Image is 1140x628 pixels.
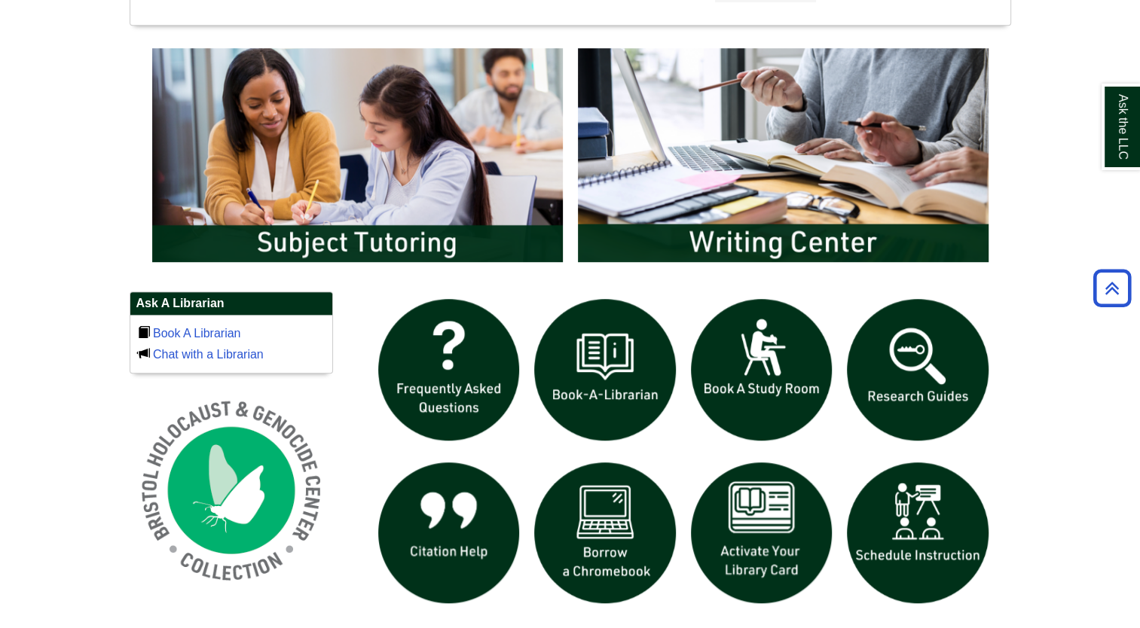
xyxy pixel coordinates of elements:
[371,291,996,617] div: slideshow
[683,455,840,611] img: activate Library Card icon links to form to activate student ID into library card
[130,389,333,592] img: Holocaust and Genocide Collection
[839,455,996,611] img: For faculty. Schedule Library Instruction icon links to form.
[145,41,570,270] img: Subject Tutoring Information
[371,291,527,448] img: frequently asked questions
[130,292,332,316] h2: Ask A Librarian
[153,327,241,340] a: Book A Librarian
[371,455,527,611] img: citation help icon links to citation help guide page
[145,41,996,276] div: slideshow
[527,291,683,448] img: Book a Librarian icon links to book a librarian web page
[527,455,683,611] img: Borrow a chromebook icon links to the borrow a chromebook web page
[153,348,264,361] a: Chat with a Librarian
[839,291,996,448] img: Research Guides icon links to research guides web page
[683,291,840,448] img: book a study room icon links to book a study room web page
[570,41,996,270] img: Writing Center Information
[1088,278,1136,298] a: Back to Top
